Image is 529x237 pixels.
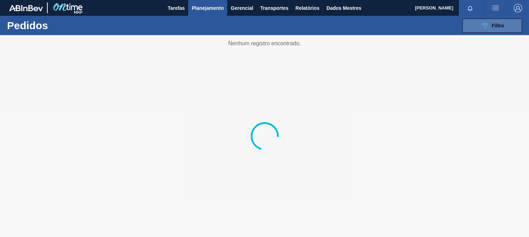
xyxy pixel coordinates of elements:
img: Sair [514,4,522,12]
font: Planejamento [192,5,224,11]
font: Relatórios [295,5,319,11]
font: Pedidos [7,20,48,31]
button: Notificações [459,3,481,13]
img: TNhmsLtSVTkK8tSr43FrP2fwEKptu5GPRR3wAAAABJRU5ErkJggg== [9,5,43,11]
font: [PERSON_NAME] [415,5,453,11]
img: ações do usuário [491,4,500,12]
font: Tarefas [168,5,185,11]
font: Dados Mestres [326,5,362,11]
button: Filtro [462,19,522,33]
font: Transportes [260,5,288,11]
font: Filtro [492,23,504,28]
font: Gerencial [231,5,253,11]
